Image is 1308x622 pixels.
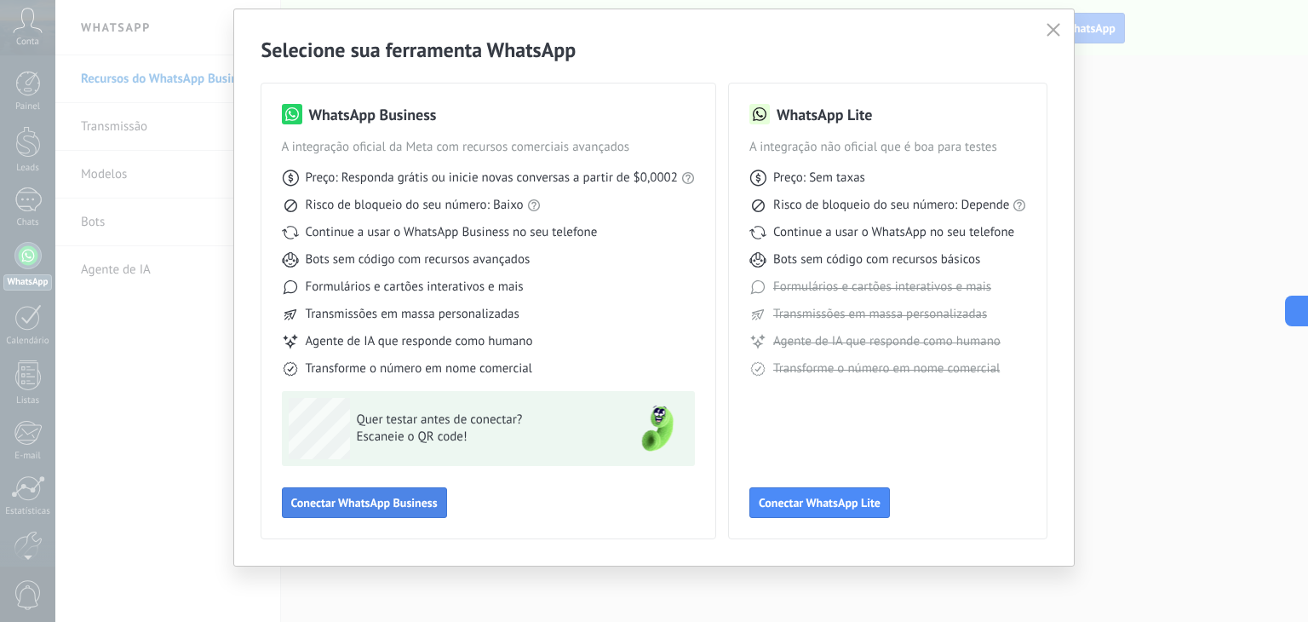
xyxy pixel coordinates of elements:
span: Conectar WhatsApp Business [291,497,438,509]
span: Risco de bloqueio do seu número: Baixo [306,197,524,214]
span: Agente de IA que responde como humano [306,333,533,350]
button: Conectar WhatsApp Business [282,487,447,518]
span: A integração não oficial que é boa para testes [749,139,1027,156]
span: Escaneie o QR code! [357,429,605,446]
span: Conectar WhatsApp Lite [759,497,881,509]
span: Bots sem código com recursos básicos [773,251,980,268]
span: Continue a usar o WhatsApp no seu telefone [773,224,1014,241]
span: Transmissões em massa personalizadas [773,306,987,323]
h3: WhatsApp Lite [777,104,872,125]
img: green-phone.png [627,398,688,459]
span: Preço: Sem taxas [773,170,865,187]
span: Preço: Responda grátis ou inicie novas conversas a partir de $0,0002 [306,170,678,187]
span: Transmissões em massa personalizadas [306,306,519,323]
span: Transforme o número em nome comercial [306,360,532,377]
span: Continue a usar o WhatsApp Business no seu telefone [306,224,598,241]
span: Agente de IA que responde como humano [773,333,1001,350]
span: A integração oficial da Meta com recursos comerciais avançados [282,139,695,156]
span: Bots sem código com recursos avançados [306,251,531,268]
h2: Selecione sua ferramenta WhatsApp [261,37,1047,63]
span: Transforme o número em nome comercial [773,360,1000,377]
span: Formulários e cartões interativos e mais [773,279,991,296]
button: Conectar WhatsApp Lite [749,487,890,518]
span: Formulários e cartões interativos e mais [306,279,524,296]
h3: WhatsApp Business [309,104,437,125]
span: Risco de bloqueio do seu número: Depende [773,197,1010,214]
span: Quer testar antes de conectar? [357,412,605,429]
